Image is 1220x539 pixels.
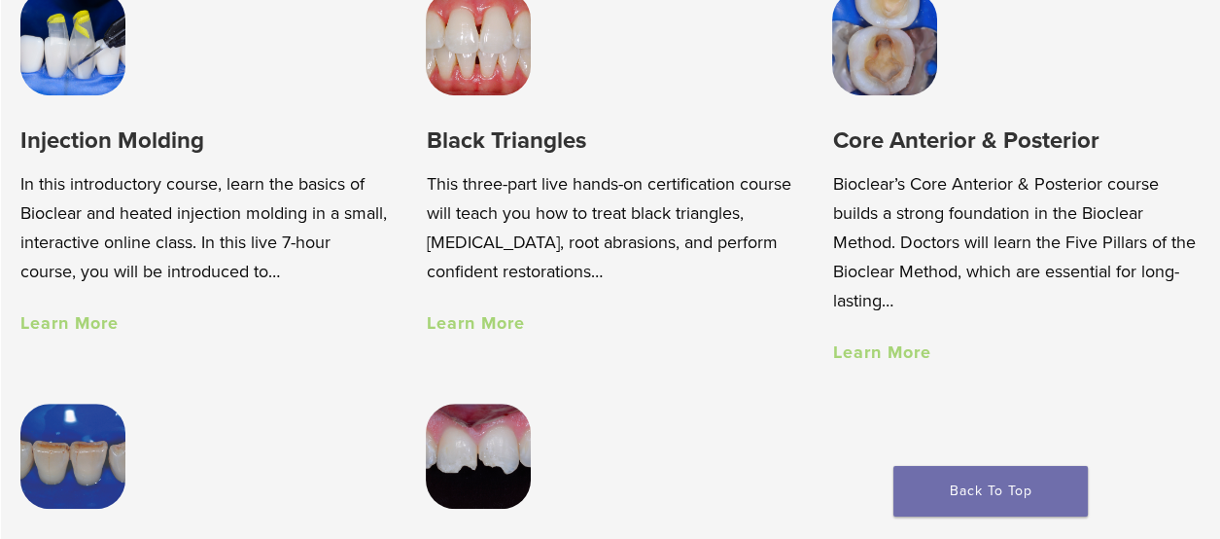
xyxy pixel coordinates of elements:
p: Bioclear’s Core Anterior & Posterior course builds a strong foundation in the Bioclear Method. Do... [832,169,1200,315]
p: This three-part live hands-on certification course will teach you how to treat black triangles, [... [426,169,793,286]
p: In this introductory course, learn the basics of Bioclear and heated injection molding in a small... [20,169,388,286]
h3: Core Anterior & Posterior [832,125,1200,157]
a: Back To Top [893,466,1088,517]
h3: Black Triangles [426,125,793,157]
a: Learn More [832,341,930,363]
h3: Injection Molding [20,125,388,157]
a: Learn More [426,312,524,334]
a: Learn More [20,312,119,334]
